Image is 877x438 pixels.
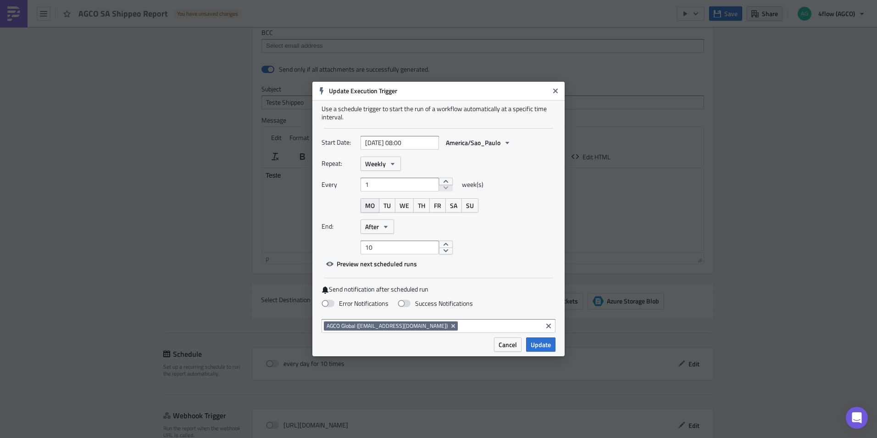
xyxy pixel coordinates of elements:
[383,201,391,210] span: TU
[450,201,457,210] span: SA
[439,241,453,248] button: increment
[329,87,549,95] h6: Update Execution Trigger
[499,340,517,349] span: Cancel
[361,198,379,213] button: MO
[379,198,395,213] button: TU
[361,136,439,150] input: YYYY-MM-DD HH:mm
[846,407,868,429] div: Open Intercom Messenger
[413,198,430,213] button: TH
[461,198,478,213] button: SU
[439,178,453,185] button: increment
[365,159,386,168] span: Weekly
[365,201,375,210] span: MO
[337,259,417,269] span: Preview next scheduled runs
[4,4,438,11] body: Rich Text Area. Press ALT-0 for help.
[322,285,555,294] label: Send notification after scheduled run
[4,4,438,11] p: Teste
[322,257,422,271] button: Preview next scheduled runs
[322,135,356,149] label: Start Date:
[327,322,448,330] span: AGCO Global ([EMAIL_ADDRESS][DOMAIN_NAME])
[429,198,446,213] button: FR
[549,84,562,98] button: Close
[322,105,555,121] div: Use a schedule trigger to start the run of a workflow automatically at a specific time interval.
[322,157,356,170] label: Repeat:
[365,222,379,231] span: After
[445,198,462,213] button: SA
[494,337,522,352] button: Cancel
[395,198,414,213] button: WE
[418,201,425,210] span: TH
[441,135,516,150] button: America/Sao_Paulo
[400,201,409,210] span: WE
[398,299,473,308] label: Success Notifications
[526,337,555,352] button: Update
[543,320,554,331] button: Clear selected items
[450,321,458,331] button: Remove Tag
[531,340,551,349] span: Update
[466,201,474,210] span: SU
[322,219,356,233] label: End:
[361,219,394,234] button: After
[446,138,500,147] span: America/Sao_Paulo
[322,299,389,308] label: Error Notifications
[434,201,441,210] span: FR
[462,178,483,191] span: week(s)
[361,157,401,171] button: Weekly
[439,247,453,255] button: decrement
[439,185,453,192] button: decrement
[322,178,356,191] label: Every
